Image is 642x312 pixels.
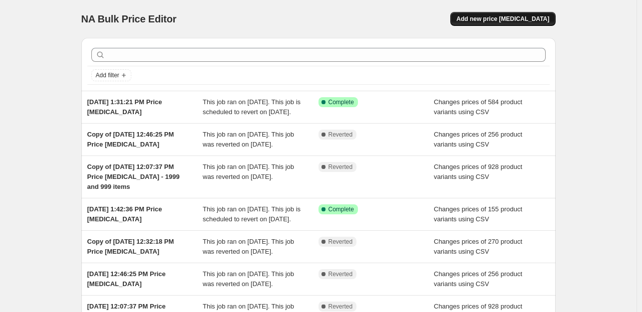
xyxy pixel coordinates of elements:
span: This job ran on [DATE]. This job was reverted on [DATE]. [203,163,294,180]
span: Add new price [MEDICAL_DATA] [456,15,549,23]
span: Reverted [328,270,353,278]
span: [DATE] 1:31:21 PM Price [MEDICAL_DATA] [87,98,162,116]
span: Reverted [328,238,353,246]
span: Changes prices of 155 product variants using CSV [434,205,522,223]
span: Changes prices of 928 product variants using CSV [434,163,522,180]
span: Changes prices of 256 product variants using CSV [434,270,522,288]
span: [DATE] 12:46:25 PM Price [MEDICAL_DATA] [87,270,166,288]
span: NA Bulk Price Editor [81,13,177,24]
span: Copy of [DATE] 12:07:37 PM Price [MEDICAL_DATA] - 1999 and 999 items [87,163,180,190]
button: Add filter [91,69,131,81]
span: [DATE] 1:42:36 PM Price [MEDICAL_DATA] [87,205,162,223]
span: This job ran on [DATE]. This job was reverted on [DATE]. [203,238,294,255]
span: Reverted [328,303,353,311]
span: Copy of [DATE] 12:32:18 PM Price [MEDICAL_DATA] [87,238,174,255]
span: Copy of [DATE] 12:46:25 PM Price [MEDICAL_DATA] [87,131,174,148]
span: Changes prices of 256 product variants using CSV [434,131,522,148]
button: Add new price [MEDICAL_DATA] [450,12,555,26]
span: This job ran on [DATE]. This job was reverted on [DATE]. [203,270,294,288]
span: Complete [328,98,354,106]
span: Reverted [328,131,353,139]
span: Changes prices of 270 product variants using CSV [434,238,522,255]
span: Add filter [96,71,119,79]
span: Changes prices of 584 product variants using CSV [434,98,522,116]
span: This job ran on [DATE]. This job was reverted on [DATE]. [203,131,294,148]
span: This job ran on [DATE]. This job is scheduled to revert on [DATE]. [203,205,301,223]
span: Reverted [328,163,353,171]
span: Complete [328,205,354,213]
span: This job ran on [DATE]. This job is scheduled to revert on [DATE]. [203,98,301,116]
